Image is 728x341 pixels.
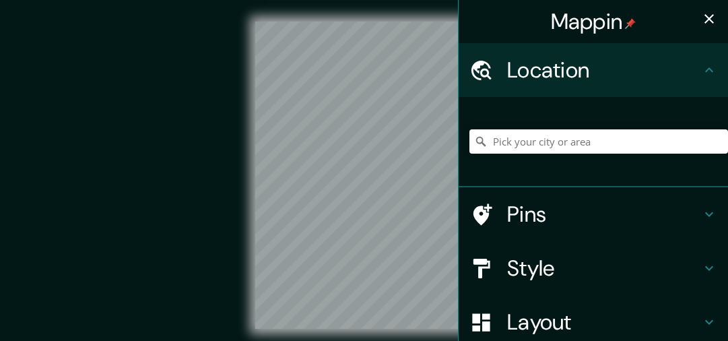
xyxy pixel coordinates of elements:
img: pin-icon.png [625,18,636,29]
h4: Mappin [551,8,636,35]
div: Style [459,241,728,295]
h4: Pins [507,201,701,228]
h4: Style [507,255,701,282]
canvas: Map [255,22,472,329]
div: Location [459,43,728,97]
h4: Location [507,57,701,84]
div: Pins [459,187,728,241]
iframe: Help widget launcher [608,288,713,326]
h4: Layout [507,309,701,336]
input: Pick your city or area [469,129,728,154]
